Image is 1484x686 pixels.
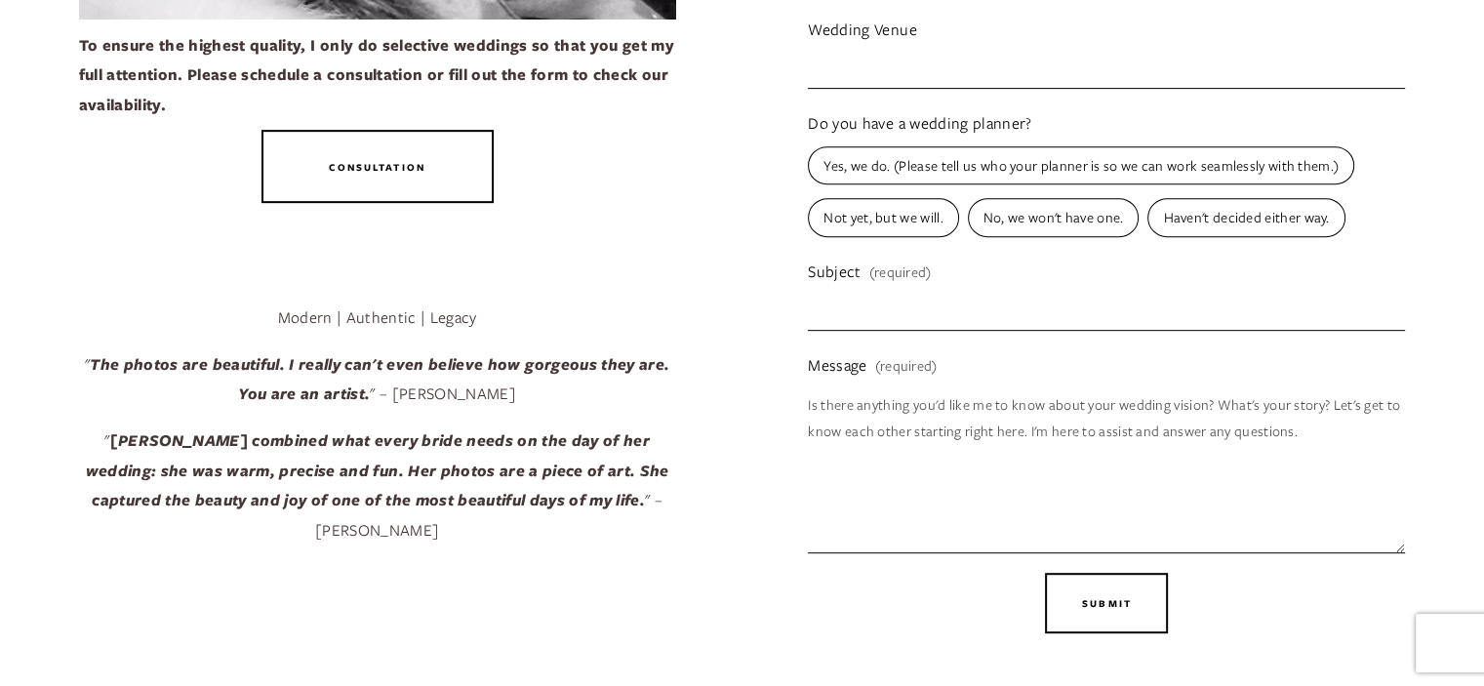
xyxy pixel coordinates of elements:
[79,303,676,333] p: Modern | Authentic | Legacy
[808,146,1354,184] span: Yes, we do. (Please tell us who your planner is so we can work seamlessly with them.)
[261,130,494,203] a: Consultation
[874,352,937,379] span: (required)
[79,425,676,545] p: " " – [PERSON_NAME]
[79,34,679,115] strong: To ensure the highest quality, I only do selective weddings so that you get my full attention. Pl...
[968,198,1140,236] span: No, we won't have one.
[86,429,674,510] em: [PERSON_NAME] combined what every bride needs on the day of her wedding: she was warm, precise an...
[1082,596,1132,610] span: Submit
[808,350,866,381] span: Message
[808,383,1405,452] p: Is there anything you'd like me to know about your wedding vision? What's your story? Let's get t...
[79,349,676,409] p: " " – [PERSON_NAME]
[90,353,673,405] em: The photos are beautiful. I really can't even believe how gorgeous they are. You are an artist.
[808,257,861,287] span: Subject
[808,15,916,45] span: Wedding Venue
[808,198,958,236] span: Not yet, but we will.
[808,108,1031,139] span: Do you have a wedding planner?
[1147,198,1344,236] span: Haven't decided either way.
[868,259,931,285] span: (required)
[1045,573,1168,633] button: SubmitSubmit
